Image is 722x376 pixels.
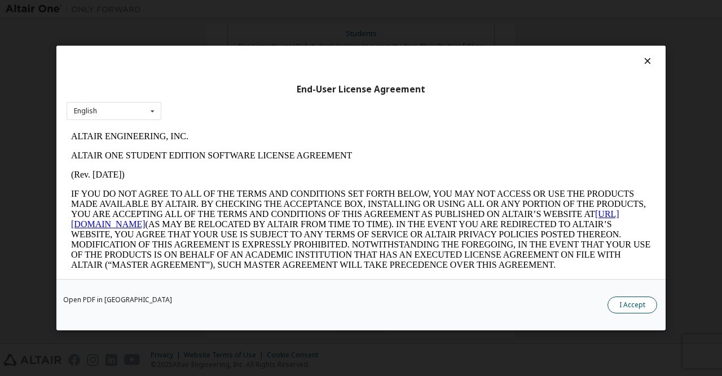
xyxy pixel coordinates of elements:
p: ALTAIR ENGINEERING, INC. [5,5,584,15]
div: End-User License Agreement [67,84,655,95]
p: ALTAIR ONE STUDENT EDITION SOFTWARE LICENSE AGREEMENT [5,24,584,34]
p: This Altair One Student Edition Software License Agreement (“Agreement”) is between Altair Engine... [5,152,584,193]
a: [URL][DOMAIN_NAME] [5,82,553,102]
div: English [74,108,97,114]
p: (Rev. [DATE]) [5,43,584,53]
a: Open PDF in [GEOGRAPHIC_DATA] [63,297,172,303]
p: IF YOU DO NOT AGREE TO ALL OF THE TERMS AND CONDITIONS SET FORTH BELOW, YOU MAY NOT ACCESS OR USE... [5,62,584,143]
button: I Accept [607,297,657,313]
